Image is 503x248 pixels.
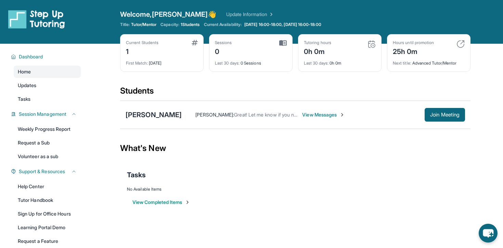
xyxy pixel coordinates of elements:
div: 0 Sessions [215,56,287,66]
div: 0h 0m [304,56,376,66]
span: [DATE] 16:00-18:00, [DATE] 16:00-18:00 [244,22,321,27]
span: Next title : [393,60,411,66]
span: Last 30 days : [304,60,328,66]
span: [PERSON_NAME] : [195,112,234,118]
a: Weekly Progress Report [14,123,81,135]
a: Sign Up for Office Hours [14,208,81,220]
a: Tutor Handbook [14,194,81,206]
a: [DATE] 16:00-18:00, [DATE] 16:00-18:00 [243,22,323,27]
button: View Completed Items [132,199,190,206]
div: Students [120,85,470,100]
div: Sessions [215,40,232,45]
div: 1 [126,45,158,56]
span: Tasks [127,170,146,180]
div: 25h 0m [393,45,434,56]
img: card [456,40,465,48]
div: Current Students [126,40,158,45]
div: 0 [215,45,232,56]
span: Updates [18,82,37,89]
div: 0h 0m [304,45,331,56]
span: Join Meeting [430,113,460,117]
img: Chevron-Right [339,112,345,118]
span: Tutor/Mentor [131,22,156,27]
div: Hours until promotion [393,40,434,45]
button: Session Management [16,111,77,118]
img: Chevron Right [267,11,274,18]
button: Join Meeting [425,108,465,122]
div: Advanced Tutor/Mentor [393,56,465,66]
span: Dashboard [19,53,43,60]
span: Current Availability: [204,22,242,27]
a: Help Center [14,180,81,193]
div: What's New [120,133,470,163]
span: Support & Resources [19,168,65,175]
span: Home [18,68,31,75]
img: card [367,40,376,48]
img: card [192,40,198,45]
a: Updates [14,79,81,92]
a: Request a Sub [14,137,81,149]
span: First Match : [126,60,148,66]
span: 1 Students [181,22,200,27]
a: Home [14,66,81,78]
span: Capacity: [160,22,179,27]
a: Learning Portal Demo [14,221,81,234]
span: Last 30 days : [215,60,240,66]
img: card [279,40,287,46]
button: Dashboard [16,53,77,60]
img: logo [8,10,65,29]
span: Session Management [19,111,66,118]
div: [DATE] [126,56,198,66]
div: [PERSON_NAME] [126,110,182,120]
span: Title: [120,22,130,27]
a: Tasks [14,93,81,105]
span: Great! Let me know if you need any more help leading up to our meeting [234,112,392,118]
button: Support & Resources [16,168,77,175]
a: Update Information [226,11,274,18]
span: Tasks [18,96,30,102]
button: chat-button [479,224,498,243]
span: Welcome, [PERSON_NAME] 👋 [120,10,217,19]
a: Request a Feature [14,235,81,247]
div: Tutoring hours [304,40,331,45]
a: Volunteer as a sub [14,150,81,163]
div: No Available Items [127,187,464,192]
span: View Messages [302,111,345,118]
